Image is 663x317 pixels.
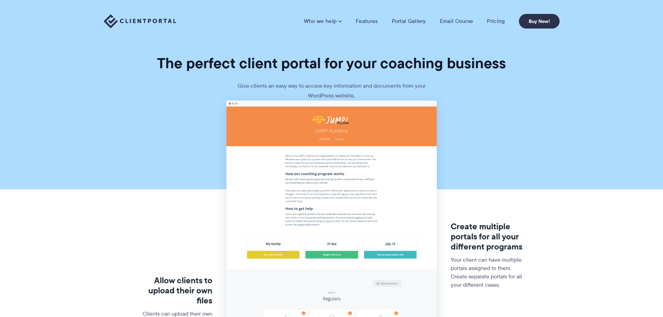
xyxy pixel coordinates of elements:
[136,276,212,306] h3: Allow clients to upload their own files
[487,18,505,25] a: Pricing
[451,256,527,289] p: Your client can have multiple portals assigned to them. Create separate portals for all your diff...
[356,18,378,25] a: Features
[440,18,473,25] a: Email Course
[519,14,560,29] a: Buy Now!
[227,81,436,101] p: Give clients an easy way to access key information and documents from your WordPress website.
[392,18,426,25] a: Portal Gallery
[304,18,342,25] a: Who we help
[451,222,527,252] h3: Create multiple portals for all your different programs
